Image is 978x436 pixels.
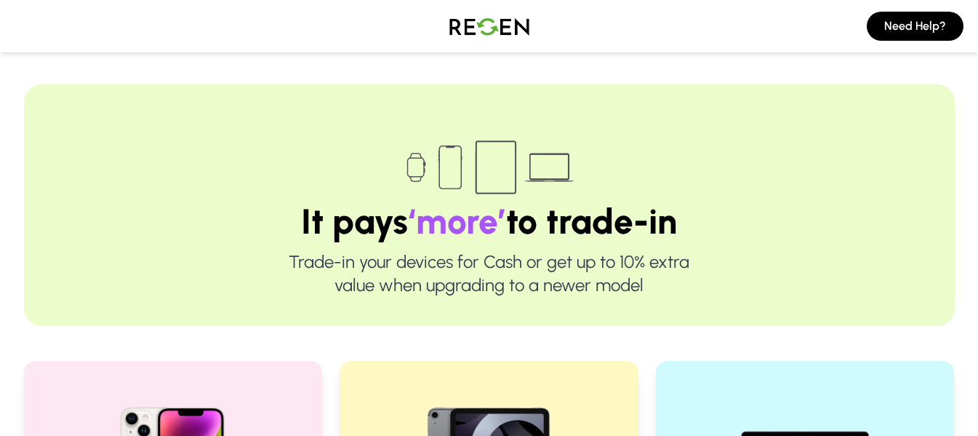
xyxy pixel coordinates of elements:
span: ‘more’ [408,200,506,242]
button: Need Help? [867,12,963,41]
p: Trade-in your devices for Cash or get up to 10% extra value when upgrading to a newer model [71,250,908,297]
img: Trade-in devices [398,131,580,204]
img: Logo [438,6,540,47]
h1: It pays to trade-in [71,204,908,239]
